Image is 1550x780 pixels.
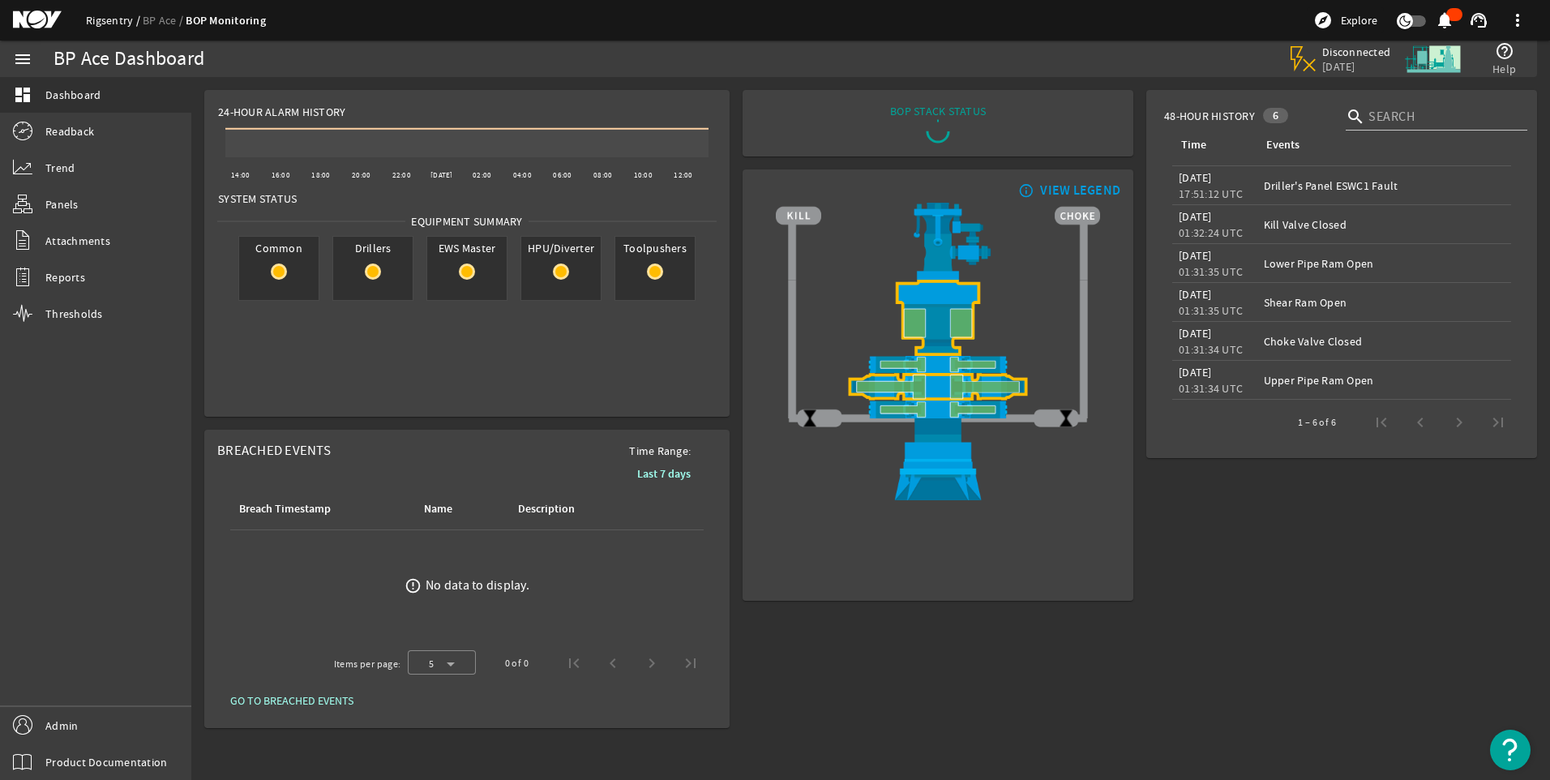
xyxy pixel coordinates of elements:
[218,104,345,120] span: 24-Hour Alarm History
[1469,11,1488,30] mat-icon: support_agent
[593,170,612,180] text: 08:00
[776,373,1100,401] img: ShearRamOpen.png
[1179,303,1243,318] legacy-datetime-component: 01:31:35 UTC
[890,103,986,119] div: BOP STACK STATUS
[86,13,143,28] a: Rigsentry
[1074,315,1094,339] img: TransparentStackSlice.png
[1346,107,1365,126] i: search
[45,160,75,176] span: Trend
[1179,365,1212,379] legacy-datetime-component: [DATE]
[615,237,695,259] span: Toolpushers
[1179,186,1243,201] legacy-datetime-component: 17:51:12 UTC
[1179,209,1212,224] legacy-datetime-component: [DATE]
[1040,182,1120,199] div: VIEW LEGEND
[1056,409,1076,428] img: ValveClose.png
[352,170,370,180] text: 20:00
[45,87,101,103] span: Dashboard
[1164,108,1255,124] span: 48-Hour History
[1263,108,1288,123] div: 6
[392,170,411,180] text: 22:00
[616,443,704,459] span: Time Range:
[422,500,496,518] div: Name
[521,237,601,259] span: HPU/Diverter
[776,356,1100,373] img: PipeRamOpen.png
[1181,136,1206,154] div: Time
[1402,28,1463,89] img: Skid.svg
[427,237,507,259] span: EWS Master
[1490,730,1531,770] button: Open Resource Center
[1322,45,1391,59] span: Disconnected
[231,170,250,180] text: 14:00
[230,692,353,709] span: GO TO BREACHED EVENTS
[1266,136,1300,154] div: Events
[13,49,32,69] mat-icon: menu
[776,418,1100,501] img: WellheadConnector.png
[1179,326,1212,341] legacy-datetime-component: [DATE]
[239,500,331,518] div: Breach Timestamp
[1298,414,1336,431] div: 1 – 6 of 6
[1179,136,1244,154] div: Time
[45,233,110,249] span: Attachments
[218,191,297,207] span: System Status
[800,409,820,428] img: ValveClose.png
[473,170,491,180] text: 02:00
[272,170,290,180] text: 16:00
[1264,216,1505,233] div: Kill Valve Closed
[1264,255,1505,272] div: Lower Pipe Ram Open
[634,170,653,180] text: 10:00
[311,170,330,180] text: 18:00
[334,656,401,672] div: Items per page:
[13,85,32,105] mat-icon: dashboard
[333,237,413,259] span: Drillers
[1264,294,1505,311] div: Shear Ram Open
[1492,61,1516,77] span: Help
[405,213,528,229] span: Equipment Summary
[143,13,186,28] a: BP Ace
[1264,333,1505,349] div: Choke Valve Closed
[1368,107,1514,126] input: Search
[1015,184,1034,197] mat-icon: info_outline
[45,754,167,770] span: Product Documentation
[674,170,692,180] text: 12:00
[782,315,802,339] img: TransparentStackSlice.png
[1495,41,1514,61] mat-icon: help_outline
[45,196,79,212] span: Panels
[518,500,575,518] div: Description
[1264,372,1505,388] div: Upper Pipe Ram Open
[426,577,529,594] div: No data to display.
[217,442,331,459] span: Breached Events
[1179,287,1212,302] legacy-datetime-component: [DATE]
[1307,7,1384,33] button: Explore
[45,306,103,322] span: Thresholds
[45,718,78,734] span: Admin
[186,13,266,28] a: BOP Monitoring
[217,686,366,715] button: GO TO BREACHED EVENTS
[1179,248,1212,263] legacy-datetime-component: [DATE]
[505,655,529,671] div: 0 of 0
[513,170,532,180] text: 04:00
[1313,11,1333,30] mat-icon: explore
[1341,12,1377,28] span: Explore
[516,500,631,518] div: Description
[1179,342,1243,357] legacy-datetime-component: 01:31:34 UTC
[776,280,1100,356] img: UpperAnnularOpen.png
[1322,59,1391,74] span: [DATE]
[1179,381,1243,396] legacy-datetime-component: 01:31:34 UTC
[1179,264,1243,279] legacy-datetime-component: 01:31:35 UTC
[624,459,704,488] button: Last 7 days
[54,51,204,67] div: BP Ace Dashboard
[1264,178,1505,194] div: Driller's Panel ESWC1 Fault
[1435,11,1454,30] mat-icon: notifications
[45,123,94,139] span: Readback
[405,577,422,594] mat-icon: error_outline
[430,170,453,180] text: [DATE]
[237,500,402,518] div: Breach Timestamp
[1498,1,1537,40] button: more_vert
[1179,225,1243,240] legacy-datetime-component: 01:32:24 UTC
[424,500,452,518] div: Name
[1179,170,1212,185] legacy-datetime-component: [DATE]
[239,237,319,259] span: Common
[1264,136,1499,154] div: Events
[637,466,691,482] b: Last 7 days
[776,401,1100,418] img: PipeRamOpen.png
